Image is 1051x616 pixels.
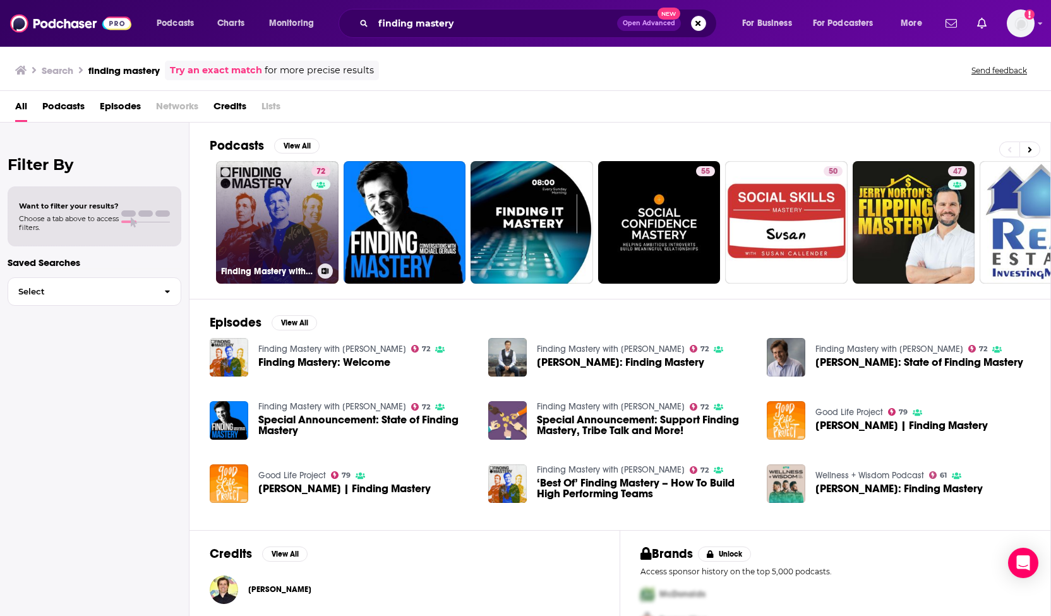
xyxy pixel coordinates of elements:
[640,567,1030,576] p: Access sponsor history on the top 5,000 podcasts.
[260,13,330,33] button: open menu
[10,11,131,35] img: Podchaser - Follow, Share and Rate Podcasts
[210,569,599,610] button: Michael GervaisMichael Gervais
[853,161,975,284] a: 47
[488,401,527,440] img: Special Announcement: Support Finding Mastery, Tribe Talk and More!
[411,403,431,411] a: 72
[258,414,473,436] a: Special Announcement: State of Finding Mastery
[210,546,252,562] h2: Credits
[815,407,883,418] a: Good Life Project
[216,161,339,284] a: 72Finding Mastery with [PERSON_NAME]
[272,315,317,330] button: View All
[537,478,752,499] span: ‘Best Of’ Finding Mastery – How To Build High Performing Teams
[1024,9,1035,20] svg: Add a profile image
[537,344,685,354] a: Finding Mastery with Dr. Michael Gervais
[815,483,983,494] span: [PERSON_NAME]: Finding Mastery
[813,15,874,32] span: For Podcasters
[351,9,729,38] div: Search podcasts, credits, & more...
[815,357,1023,368] span: [PERSON_NAME]: State of Finding Mastery
[701,166,710,178] span: 55
[725,161,848,284] a: 50
[537,464,685,475] a: Finding Mastery with Dr. Michael Gervais
[929,471,947,479] a: 61
[42,64,73,76] h3: Search
[488,464,527,503] img: ‘Best Of’ Finding Mastery – How To Build High Performing Teams
[148,13,210,33] button: open menu
[972,13,992,34] a: Show notifications dropdown
[210,464,248,503] a: Michael Gervais | Finding Mastery
[100,96,141,122] a: Episodes
[700,468,709,473] span: 72
[1007,9,1035,37] img: User Profile
[8,277,181,306] button: Select
[311,166,330,176] a: 72
[598,161,721,284] a: 55
[1008,548,1038,578] div: Open Intercom Messenger
[940,13,962,34] a: Show notifications dropdown
[261,96,280,122] span: Lists
[488,338,527,377] img: Michael Gervais: Finding Mastery
[537,414,752,436] a: Special Announcement: Support Finding Mastery, Tribe Talk and More!
[42,96,85,122] span: Podcasts
[422,404,430,410] span: 72
[170,63,262,78] a: Try an exact match
[209,13,252,33] a: Charts
[8,257,181,269] p: Saved Searches
[537,357,704,368] a: Michael Gervais: Finding Mastery
[331,471,351,479] a: 79
[979,346,987,352] span: 72
[262,547,308,562] button: View All
[698,547,752,562] button: Unlock
[210,315,317,330] a: EpisodesView All
[805,13,892,33] button: open menu
[213,96,246,122] a: Credits
[700,404,709,410] span: 72
[659,589,706,600] span: McDonalds
[373,13,617,33] input: Search podcasts, credits, & more...
[258,470,326,481] a: Good Life Project
[640,546,693,562] h2: Brands
[258,357,390,368] a: Finding Mastery: Welcome
[829,166,838,178] span: 50
[1007,9,1035,37] button: Show profile menu
[733,13,808,33] button: open menu
[210,576,238,604] a: Michael Gervais
[767,338,805,377] a: Michael Gervais: State of Finding Mastery
[316,166,325,178] span: 72
[258,483,431,494] span: [PERSON_NAME] | Finding Mastery
[815,470,924,481] a: Wellness + Wisdom Podcast
[767,464,805,503] img: Michael Gervais: Finding Mastery
[953,166,962,178] span: 47
[690,466,709,474] a: 72
[265,63,374,78] span: for more precise results
[623,20,675,27] span: Open Advanced
[8,155,181,174] h2: Filter By
[537,401,685,412] a: Finding Mastery with Dr. Michael Gervais
[700,346,709,352] span: 72
[258,344,406,354] a: Finding Mastery with Dr. Michael Gervais
[767,401,805,440] img: Michael Gervais | Finding Mastery
[269,15,314,32] span: Monitoring
[742,15,792,32] span: For Business
[815,420,988,431] span: [PERSON_NAME] | Finding Mastery
[815,483,983,494] a: Michael Gervais: Finding Mastery
[892,13,938,33] button: open menu
[210,338,248,377] img: Finding Mastery: Welcome
[210,401,248,440] img: Special Announcement: State of Finding Mastery
[888,408,908,416] a: 79
[690,345,709,353] a: 72
[899,409,908,415] span: 79
[15,96,27,122] span: All
[258,483,431,494] a: Michael Gervais | Finding Mastery
[537,357,704,368] span: [PERSON_NAME]: Finding Mastery
[422,346,430,352] span: 72
[258,401,406,412] a: Finding Mastery with Dr. Michael Gervais
[248,584,311,595] a: Michael Gervais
